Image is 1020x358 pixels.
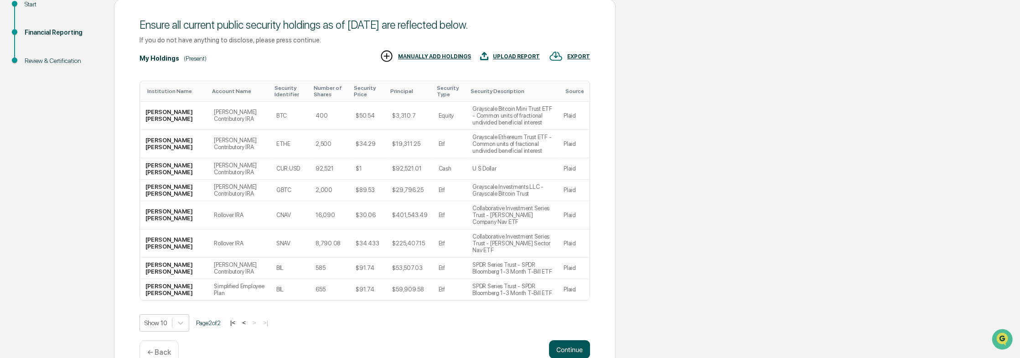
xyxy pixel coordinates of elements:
[208,180,270,201] td: [PERSON_NAME] Contributory IRA
[271,279,310,300] td: BIL
[558,258,590,279] td: Plaid
[271,229,310,258] td: SNAV
[9,70,26,86] img: 1746055101610-c473b297-6a78-478c-a979-82029cc54cd1
[18,115,59,124] span: Preclearance
[9,116,16,123] div: 🖐️
[549,49,563,63] img: EXPORT
[271,130,310,158] td: ETHE
[314,85,347,98] div: Toggle SortBy
[467,258,558,279] td: SPDR Series Trust - SPDR Bloomberg 1-3 Month T-Bill ETF
[567,53,590,60] div: EXPORT
[140,258,208,279] td: [PERSON_NAME] [PERSON_NAME]
[350,279,387,300] td: $91.74
[350,130,387,158] td: $34.29
[66,116,73,123] div: 🗄️
[387,180,433,201] td: $29,796.25
[250,319,259,327] button: >
[140,102,208,130] td: [PERSON_NAME] [PERSON_NAME]
[310,102,350,130] td: 400
[147,348,171,357] p: ← Back
[208,258,270,279] td: [PERSON_NAME] Contributory IRA
[140,201,208,229] td: [PERSON_NAME] [PERSON_NAME]
[390,88,429,94] div: Toggle SortBy
[433,229,467,258] td: Etf
[310,229,350,258] td: 8,790.08
[31,70,150,79] div: Start new chat
[208,102,270,130] td: [PERSON_NAME] Contributory IRA
[565,88,586,94] div: Toggle SortBy
[398,53,471,60] div: MANUALLY ADD HOLDINGS
[471,88,554,94] div: Toggle SortBy
[387,229,433,258] td: $225,407.15
[140,130,208,158] td: [PERSON_NAME] [PERSON_NAME]
[239,319,249,327] button: <
[433,180,467,201] td: Etf
[558,130,590,158] td: Plaid
[558,180,590,201] td: Plaid
[62,111,117,128] a: 🗄️Attestations
[558,279,590,300] td: Plaid
[558,158,590,180] td: Plaid
[467,279,558,300] td: SPDR Series Trust - SPDR Bloomberg 1-3 Month T-Bill ETF
[310,201,350,229] td: 16,090
[467,201,558,229] td: Collaborative Investment Series Trust - [PERSON_NAME] Company Nav ETF
[433,158,467,180] td: Cash
[387,258,433,279] td: $53,507.03
[467,229,558,258] td: Collaborative Investment Series Trust - [PERSON_NAME] Sector Nav ETF
[147,88,205,94] div: Toggle SortBy
[350,229,387,258] td: $34.433
[433,279,467,300] td: Etf
[140,279,208,300] td: [PERSON_NAME] [PERSON_NAME]
[9,19,166,34] p: How can we help?
[271,102,310,130] td: BTC
[387,130,433,158] td: $19,311.25
[9,133,16,140] div: 🔎
[310,180,350,201] td: 2,000
[350,102,387,130] td: $50.54
[310,130,350,158] td: 2,500
[212,88,267,94] div: Toggle SortBy
[140,18,590,31] div: Ensure all current public security holdings as of [DATE] are reflected below.
[387,279,433,300] td: $59,909.58
[433,201,467,229] td: Etf
[310,279,350,300] td: 655
[25,28,99,37] div: Financial Reporting
[991,328,1015,353] iframe: Open customer support
[271,180,310,201] td: GBTC
[140,229,208,258] td: [PERSON_NAME] [PERSON_NAME]
[433,102,467,130] td: Equity
[350,201,387,229] td: $30.06
[558,229,590,258] td: Plaid
[140,36,590,44] div: If you do not have anything to disclose, please press continue.
[350,180,387,201] td: $89.53
[18,132,57,141] span: Data Lookup
[25,56,99,66] div: Review & Certification
[274,85,306,98] div: Toggle SortBy
[310,158,350,180] td: 92,521
[271,158,310,180] td: CUR:USD
[433,130,467,158] td: Etf
[310,258,350,279] td: 585
[350,258,387,279] td: $91.74
[350,158,387,180] td: $1
[140,55,179,62] div: My Holdings
[91,155,110,161] span: Pylon
[5,129,61,145] a: 🔎Data Lookup
[208,279,270,300] td: Simplified Employee Plan
[558,201,590,229] td: Plaid
[493,53,540,60] div: UPLOAD REPORT
[354,85,383,98] div: Toggle SortBy
[75,115,113,124] span: Attestations
[467,102,558,130] td: Grayscale Bitcoin Mini Trust ETF - Common units of fractional undivided beneficial interest
[184,55,207,62] div: (Present)
[467,130,558,158] td: Grayscale Ethereum Trust ETF - Common units of fractional undivided beneficial interest
[208,158,270,180] td: [PERSON_NAME] Contributory IRA
[380,49,394,63] img: MANUALLY ADD HOLDINGS
[433,258,467,279] td: Etf
[228,319,238,327] button: |<
[208,130,270,158] td: [PERSON_NAME] Contributory IRA
[387,201,433,229] td: $401,543.49
[64,154,110,161] a: Powered byPylon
